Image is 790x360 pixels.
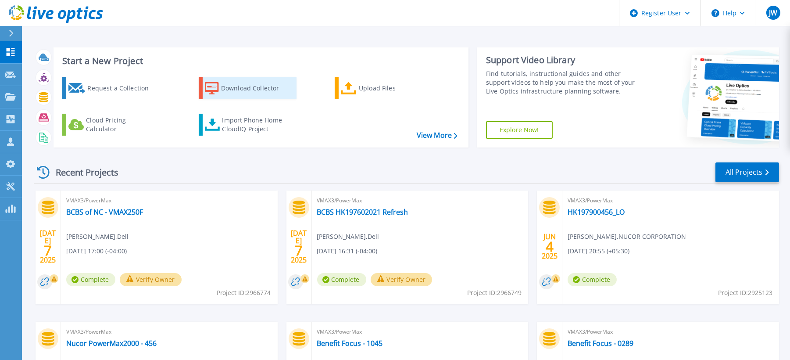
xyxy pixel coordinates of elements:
[417,131,458,140] a: View More
[546,243,554,250] span: 4
[371,273,433,286] button: Verify Owner
[217,288,271,298] span: Project ID: 2966774
[62,77,160,99] a: Request a Collection
[317,208,408,216] a: BCBS HK197602021 Refresh
[222,116,290,133] div: Import Phone Home CloudIQ Project
[66,339,157,348] a: Nucor PowerMax2000 - 456
[317,232,379,241] span: [PERSON_NAME] , Dell
[66,246,127,256] span: [DATE] 17:00 (-04:00)
[317,196,523,205] span: VMAX3/PowerMax
[568,339,633,348] a: Benefit Focus - 0289
[317,246,378,256] span: [DATE] 16:31 (-04:00)
[568,208,625,216] a: HK197900456_LO
[44,247,52,254] span: 7
[290,230,307,263] div: [DATE] 2025
[86,116,156,133] div: Cloud Pricing Calculator
[467,288,522,298] span: Project ID: 2966749
[568,246,629,256] span: [DATE] 20:55 (+05:30)
[62,56,457,66] h3: Start a New Project
[486,121,553,139] a: Explore Now!
[359,79,429,97] div: Upload Files
[568,273,617,286] span: Complete
[486,69,639,96] div: Find tutorials, instructional guides and other support videos to help you make the most of your L...
[568,327,774,337] span: VMAX3/PowerMax
[39,230,56,263] div: [DATE] 2025
[87,79,157,97] div: Request a Collection
[317,273,366,286] span: Complete
[718,288,772,298] span: Project ID: 2925123
[715,162,779,182] a: All Projects
[769,9,777,16] span: JW
[62,114,160,136] a: Cloud Pricing Calculator
[120,273,182,286] button: Verify Owner
[295,247,303,254] span: 7
[317,339,383,348] a: Benefit Focus - 1045
[568,232,686,241] span: [PERSON_NAME] , NUCOR CORPORATION
[66,232,129,241] span: [PERSON_NAME] , Dell
[335,77,433,99] a: Upload Files
[66,196,272,205] span: VMAX3/PowerMax
[199,77,297,99] a: Download Collector
[541,230,558,263] div: JUN 2025
[66,208,143,216] a: BCBS of NC - VMAX250F
[66,327,272,337] span: VMAX3/PowerMax
[66,273,115,286] span: Complete
[486,54,639,66] div: Support Video Library
[568,196,774,205] span: VMAX3/PowerMax
[34,162,130,183] div: Recent Projects
[221,79,291,97] div: Download Collector
[317,327,523,337] span: VMAX3/PowerMax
